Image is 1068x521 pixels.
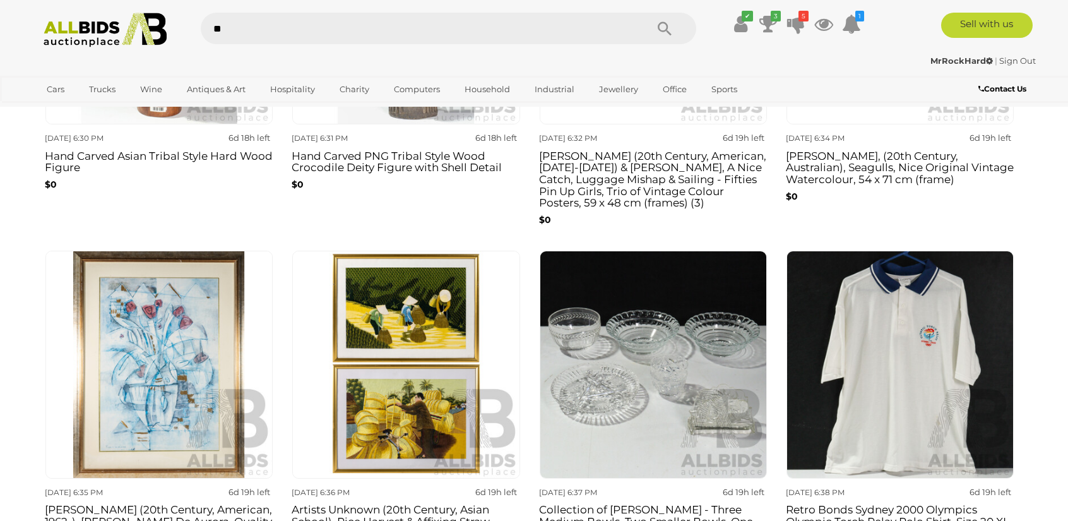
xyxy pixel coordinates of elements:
[539,486,648,500] div: [DATE] 6:37 PM
[292,486,401,500] div: [DATE] 6:36 PM
[855,11,864,21] i: 1
[930,56,995,66] a: MrRockHard
[771,11,781,21] i: 3
[386,79,448,100] a: Computers
[45,179,57,190] b: $0
[591,79,646,100] a: Jewellery
[475,487,517,497] strong: 6d 19h left
[228,487,270,497] strong: 6d 19h left
[37,13,174,47] img: Allbids.com.au
[45,251,273,478] img: Shawna Leach (20th Century, American, 1962-), Flores De Aurora, Quality Reproduction Print of Ori...
[786,13,805,35] a: 5
[970,133,1011,143] strong: 6d 19h left
[995,56,997,66] span: |
[930,56,993,66] strong: MrRockHard
[655,79,695,100] a: Office
[999,56,1036,66] a: Sign Out
[81,79,124,100] a: Trucks
[39,100,145,121] a: [GEOGRAPHIC_DATA]
[45,486,154,500] div: [DATE] 6:35 PM
[292,179,304,190] b: $0
[786,147,1014,186] h3: [PERSON_NAME], (20th Century, Australian), Seagulls, Nice Original Vintage Watercolour, 54 x 71 c...
[228,133,270,143] strong: 6d 18h left
[179,79,254,100] a: Antiques & Art
[786,486,895,500] div: [DATE] 6:38 PM
[292,147,519,174] h3: Hand Carved PNG Tribal Style Wood Crocodile Deity Figure with Shell Detail
[633,13,696,44] button: Search
[45,131,154,145] div: [DATE] 6:30 PM
[539,131,648,145] div: [DATE] 6:32 PM
[292,251,519,478] img: Artists Unknown (20th Century, Asian School), Rice Harvest & Affixing Straw Baskets, Lovely Pair ...
[331,79,377,100] a: Charity
[742,11,753,21] i: ✔
[262,79,323,100] a: Hospitality
[978,82,1029,96] a: Contact Us
[540,251,767,478] img: Collection of Crystal Ware - Three Medium Bowls, Two Smaller Bowls, One Cake Serving Tray and Ser...
[539,147,767,209] h3: [PERSON_NAME] (20th Century, American, [DATE]-[DATE]) & [PERSON_NAME], A Nice Catch, Luggage Mish...
[132,79,170,100] a: Wine
[45,147,273,174] h3: Hand Carved Asian Tribal Style Hard Wood Figure
[723,487,764,497] strong: 6d 19h left
[526,79,583,100] a: Industrial
[39,79,73,100] a: Cars
[731,13,750,35] a: ✔
[842,13,861,35] a: 1
[475,133,517,143] strong: 6d 18h left
[786,131,895,145] div: [DATE] 6:34 PM
[723,133,764,143] strong: 6d 19h left
[703,79,745,100] a: Sports
[941,13,1033,38] a: Sell with us
[970,487,1011,497] strong: 6d 19h left
[978,84,1026,93] b: Contact Us
[759,13,778,35] a: 3
[456,79,518,100] a: Household
[292,131,401,145] div: [DATE] 6:31 PM
[539,214,551,225] b: $0
[786,191,798,202] b: $0
[798,11,809,21] i: 5
[786,251,1014,478] img: Retro Bonds Sydney 2000 Olympics Olympic Torch Relay Polo Shirt, Size 20 XL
